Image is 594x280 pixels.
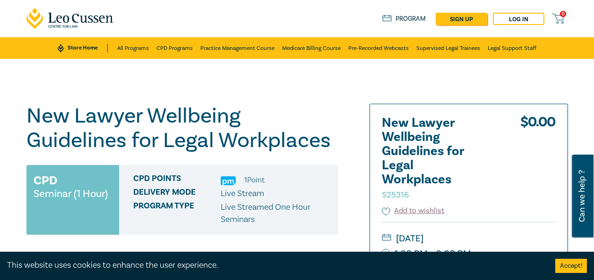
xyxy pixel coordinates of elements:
span: CPD Points [133,174,221,186]
p: Live Streamed One Hour Seminars [221,201,331,226]
span: 0 [560,11,566,17]
a: sign up [436,13,487,25]
a: CPD Programs [156,37,193,59]
small: Seminar (1 Hour) [34,189,108,198]
a: All Programs [117,37,149,59]
button: Add to wishlist [382,206,445,216]
a: Practice Management Course [200,37,275,59]
a: Program [382,15,426,23]
small: S25316 [382,189,409,200]
a: Medicare Billing Course [282,37,341,59]
button: Accept cookies [555,259,587,273]
a: Supervised Legal Trainees [416,37,480,59]
small: 1:00 PM - 2:00 PM [382,246,556,261]
a: Pre-Recorded Webcasts [348,37,409,59]
h1: New Lawyer Wellbeing Guidelines for Legal Workplaces [26,104,338,153]
span: Program type [133,201,221,226]
span: Live Stream [221,188,264,199]
div: This website uses cookies to enhance the user experience. [7,259,541,272]
span: Delivery Mode [133,188,221,200]
div: $ 0.00 [520,116,556,206]
span: Can we help ? [577,160,586,232]
img: Practice Management & Business Skills [221,176,236,185]
li: 1 Point [244,174,265,186]
h2: New Lawyer Wellbeing Guidelines for Legal Workplaces [382,116,486,201]
a: Legal Support Staff [488,37,536,59]
a: Store Home [58,44,107,52]
small: [DATE] [382,231,556,246]
a: Log in [493,13,544,25]
h3: CPD [34,172,57,189]
button: Description [26,245,338,273]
